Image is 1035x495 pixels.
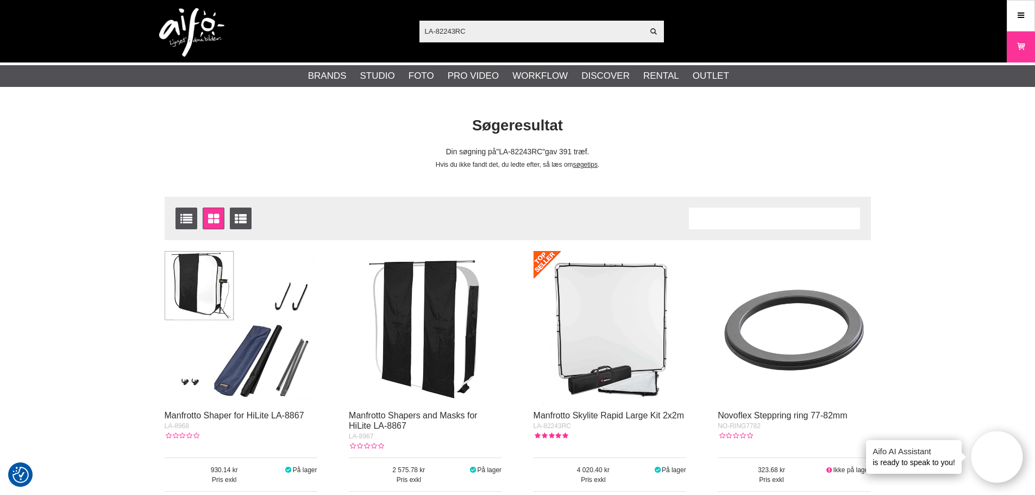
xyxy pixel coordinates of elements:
[496,148,545,156] span: LA-82243RC
[175,208,197,229] a: Vis liste
[448,69,499,83] a: Pro Video
[873,446,955,457] h4: Aifo AI Assistant
[718,475,825,485] span: Pris exkl
[477,466,501,474] span: På lager
[159,8,224,57] img: logo.png
[349,251,501,404] img: Manfrotto Shapers and Masks for HiLite LA-8867
[12,467,29,483] img: Revisit consent button
[653,466,662,474] i: På lager
[284,466,293,474] i: På lager
[598,161,599,168] span: .
[718,411,847,420] a: Novoflex Steppring ring 77-82mm
[349,475,469,485] span: Pris exkl
[436,161,573,168] span: Hvis du ikke fandt det, du ledte efter, så læs om
[512,69,568,83] a: Workflow
[165,431,199,441] div: Kundebedømmelse: 0
[12,465,29,485] button: Samtykkepræferencer
[165,422,189,430] span: LA-8968
[718,251,870,404] img: Novoflex Steppring ring 77-82mm
[534,411,684,420] a: Manfrotto Skylite Rapid Large Kit 2x2m
[409,69,434,83] a: Foto
[718,422,761,430] span: NO-RING7782
[293,466,317,474] span: På lager
[349,465,469,475] span: 2 575.78
[718,431,752,441] div: Kundebedømmelse: 0
[573,161,598,168] a: søgetips
[230,208,252,229] a: Udvid liste
[165,251,317,404] img: Manfrotto Shaper for HiLite LA-8867
[203,208,224,229] a: Vinduevisning
[833,466,870,474] span: Ikke på lager
[534,465,654,475] span: 4 020.40
[349,441,384,451] div: Kundebedømmelse: 0
[419,23,644,39] input: Søg efter produkter...
[349,411,478,430] a: Manfrotto Shapers and Masks for HiLite LA-8867
[165,475,285,485] span: Pris exkl
[643,69,679,83] a: Rental
[469,466,478,474] i: På lager
[662,466,686,474] span: På lager
[534,251,686,404] img: Manfrotto Skylite Rapid Large Kit 2x2m
[581,69,630,83] a: Discover
[534,431,568,441] div: Kundebedømmelse: 5.00
[534,422,571,430] span: LA-82243RC
[308,69,347,83] a: Brands
[349,433,373,440] span: LA-8967
[534,475,654,485] span: Pris exkl
[693,69,729,83] a: Outlet
[165,465,285,475] span: 930.14
[718,465,825,475] span: 323.68
[360,69,395,83] a: Studio
[825,466,833,474] i: Ikke på lager
[165,411,304,420] a: Manfrotto Shaper for HiLite LA-8867
[156,115,879,136] h1: Søgeresultat
[446,148,589,156] span: Din søgning på gav 391 træf.
[866,440,962,474] div: is ready to speak to you!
